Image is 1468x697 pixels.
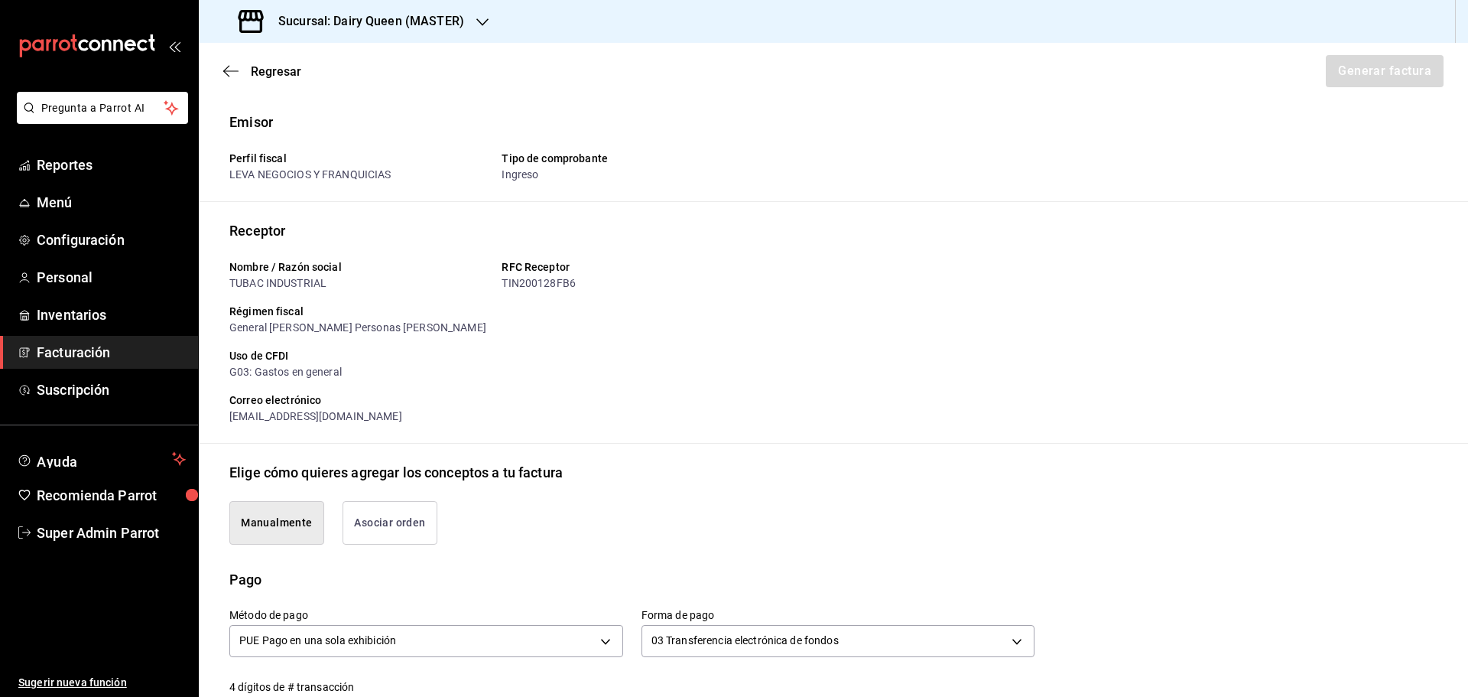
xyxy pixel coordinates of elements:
div: Uso de CFDI [229,348,1034,364]
span: Menú [37,192,186,213]
div: Tipo de comprobante [502,151,762,167]
div: General [PERSON_NAME] Personas [PERSON_NAME] [229,320,1034,336]
span: Facturación [37,342,186,363]
span: Reportes [37,155,186,175]
a: Pregunta a Parrot AI [11,111,188,127]
button: Pregunta a Parrot AI [17,92,188,124]
span: Configuración [37,230,186,250]
label: Método de pago [229,609,623,620]
button: Regresar [223,64,301,79]
div: Nombre / Razón social [229,259,489,275]
span: Pregunta a Parrot AI [41,100,164,116]
div: G03: Gastos en general [229,364,1034,380]
div: Correo electrónico [229,392,1034,409]
span: PUE Pago en una sola exhibición [239,633,396,648]
div: RFC Receptor [502,259,762,275]
span: Sugerir nueva función [18,675,186,691]
span: 03 Transferencia electrónica de fondos [651,633,839,648]
span: Regresar [251,64,301,79]
span: Super Admin Parrot [37,523,186,543]
div: [EMAIL_ADDRESS][DOMAIN_NAME] [229,409,1034,425]
div: TUBAC INDUSTRIAL [229,275,489,292]
p: Receptor [229,220,1437,241]
label: 4 dígitos de # transacción [229,681,623,692]
button: open_drawer_menu [168,40,180,52]
h3: Sucursal: Dairy Queen (MASTER) [266,12,464,31]
button: Asociar orden [343,501,437,545]
div: Perfil fiscal [229,151,489,167]
div: Régimen fiscal [229,304,1034,320]
span: Inventarios [37,305,186,325]
label: Forma de pago [641,609,1035,620]
div: Ingreso [502,167,762,183]
button: Manualmente [229,501,324,545]
span: Ayuda [37,450,166,468]
div: Pago [229,569,262,590]
span: Personal [37,267,186,288]
span: Suscripción [37,379,186,400]
p: Emisor [229,112,1437,132]
div: TIN200128FB6 [502,275,762,292]
div: LEVA NEGOCIOS Y FRANQUICIAS [229,167,489,183]
span: Recomienda Parrot [37,485,186,506]
div: Elige cómo quieres agregar los conceptos a tu factura [229,462,563,483]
